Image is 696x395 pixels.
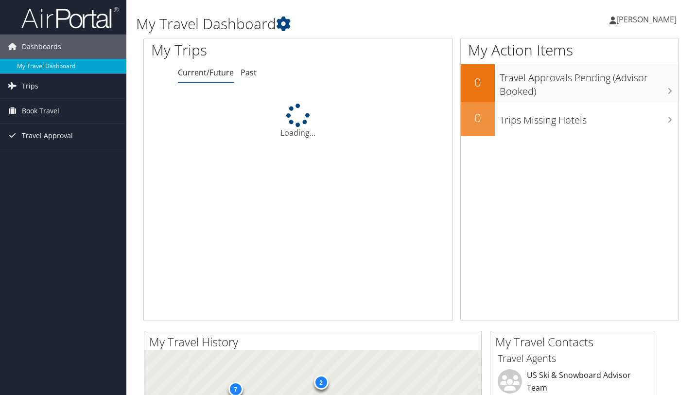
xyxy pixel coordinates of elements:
span: Trips [22,74,38,98]
a: 0Travel Approvals Pending (Advisor Booked) [461,64,679,102]
span: [PERSON_NAME] [616,14,677,25]
span: Dashboards [22,35,61,59]
div: 2 [313,375,328,389]
h1: My Action Items [461,40,679,60]
a: Past [241,67,257,78]
h2: My Travel History [149,334,481,350]
a: 0Trips Missing Hotels [461,102,679,136]
h1: My Travel Dashboard [136,14,503,34]
h3: Trips Missing Hotels [500,108,679,127]
h2: My Travel Contacts [495,334,655,350]
div: Loading... [144,104,452,139]
h1: My Trips [151,40,316,60]
a: Current/Future [178,67,234,78]
a: [PERSON_NAME] [609,5,686,34]
span: Travel Approval [22,124,73,148]
h2: 0 [461,74,495,90]
span: Book Travel [22,99,59,123]
h3: Travel Agents [498,352,647,365]
h2: 0 [461,109,495,126]
h3: Travel Approvals Pending (Advisor Booked) [500,66,679,98]
img: airportal-logo.png [21,6,119,29]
